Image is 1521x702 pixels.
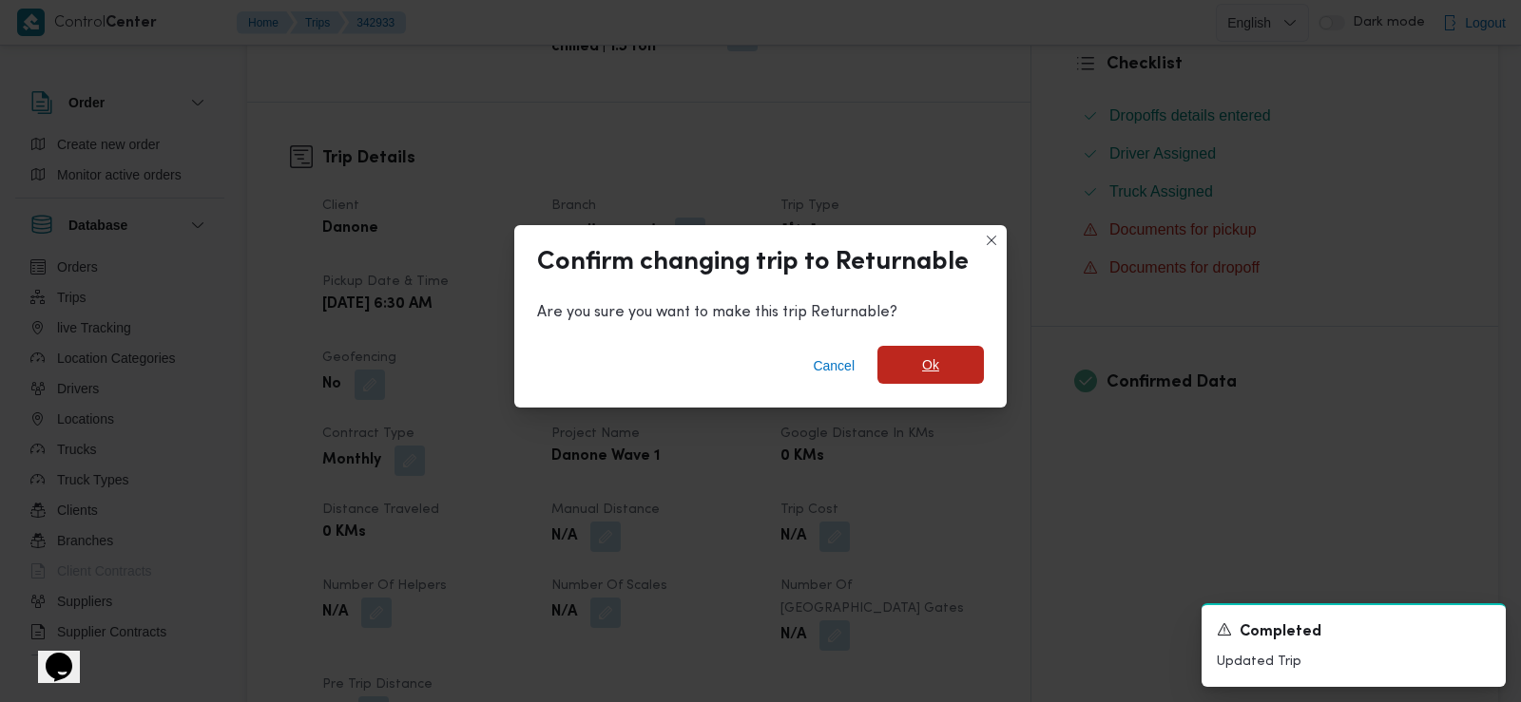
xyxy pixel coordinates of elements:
[537,248,969,278] div: Confirm changing trip to Returnable
[1217,652,1491,672] p: Updated Trip
[922,353,939,376] span: Ok
[19,626,80,683] iframe: chat widget
[980,229,1003,252] button: Closes this modal window
[1217,620,1491,644] div: Notification
[1240,621,1321,644] span: Completed
[877,346,984,384] button: Ok
[813,354,855,377] span: Cancel
[537,301,984,324] div: Are you sure you want to make this trip Returnable?
[805,347,862,385] button: Cancel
